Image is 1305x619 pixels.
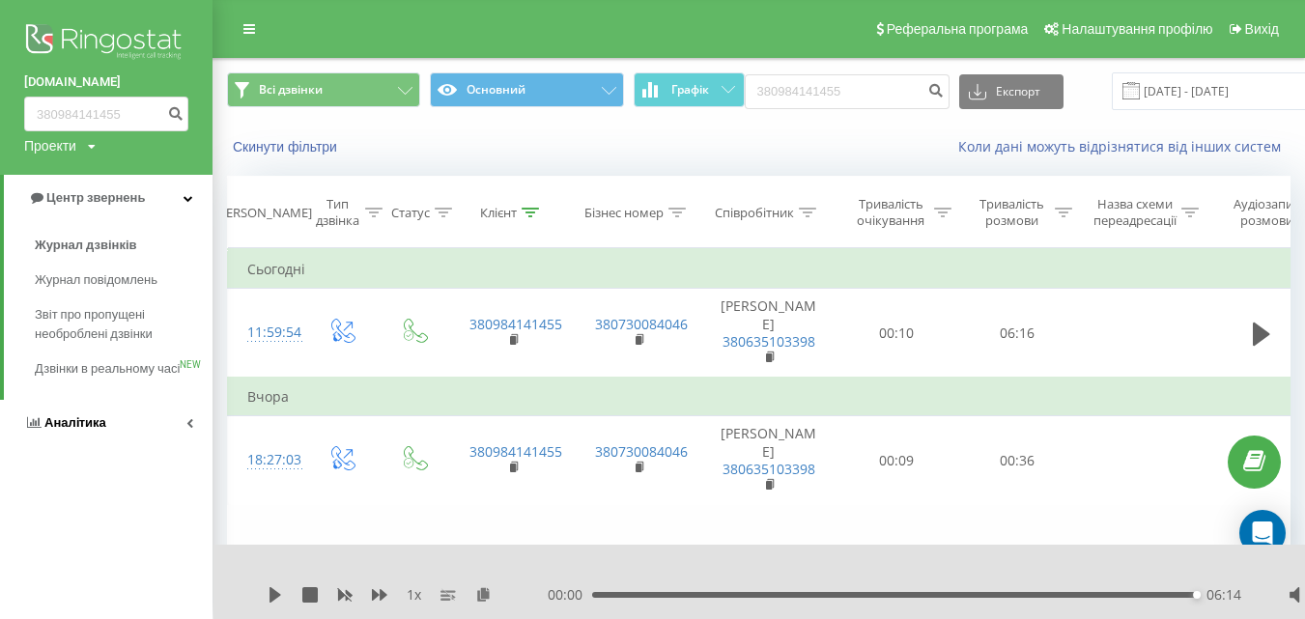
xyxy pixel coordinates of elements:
td: 00:36 [957,416,1078,505]
span: Всі дзвінки [259,82,323,98]
button: Скинути фільтри [227,138,347,155]
a: 380635103398 [723,460,815,478]
button: Графік [634,72,745,107]
div: Open Intercom Messenger [1239,510,1286,556]
a: 380984141455 [469,442,562,461]
td: 00:10 [837,289,957,378]
div: Співробітник [715,205,794,221]
div: Проекти [24,136,76,155]
button: Всі дзвінки [227,72,420,107]
div: Бізнес номер [584,205,664,221]
span: Журнал повідомлень [35,270,157,290]
span: Звіт про пропущені необроблені дзвінки [35,305,203,344]
span: Графік [671,83,709,97]
div: Accessibility label [1193,591,1201,599]
div: [PERSON_NAME] [215,205,313,221]
div: Тип дзвінка [317,196,360,229]
td: [PERSON_NAME] [701,289,837,378]
div: Назва схеми переадресації [1093,196,1177,229]
input: Пошук за номером [24,97,188,131]
a: Коли дані можуть відрізнятися вiд інших систем [958,137,1291,155]
input: Пошук за номером [745,74,950,109]
span: 06:14 [1206,585,1241,605]
div: 18:27:03 [247,441,286,479]
span: 1 x [407,585,421,605]
a: 380984141455 [469,315,562,333]
span: Налаштування профілю [1062,21,1212,37]
div: Тривалість очікування [853,196,929,229]
td: 00:09 [837,416,957,505]
a: 380730084046 [595,442,688,461]
a: 380635103398 [723,332,815,351]
a: [DOMAIN_NAME] [24,72,188,92]
a: 380730084046 [595,315,688,333]
a: Звіт про пропущені необроблені дзвінки [35,297,213,352]
div: 11:59:54 [247,314,286,352]
a: Центр звернень [4,175,213,221]
td: 06:16 [957,289,1078,378]
a: Дзвінки в реальному часіNEW [35,352,213,386]
span: Дзвінки в реальному часі [35,359,180,379]
span: Центр звернень [46,190,145,205]
a: Журнал дзвінків [35,228,213,263]
img: Ringostat logo [24,19,188,68]
a: Журнал повідомлень [35,263,213,297]
span: Вихід [1245,21,1279,37]
button: Основний [430,72,623,107]
span: Журнал дзвінків [35,236,137,255]
button: Експорт [959,74,1064,109]
div: Клієнт [480,205,517,221]
div: Статус [391,205,430,221]
span: Аналiтика [44,415,106,430]
td: [PERSON_NAME] [701,416,837,505]
span: 00:00 [548,585,592,605]
span: Реферальна програма [887,21,1029,37]
div: Тривалість розмови [974,196,1050,229]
